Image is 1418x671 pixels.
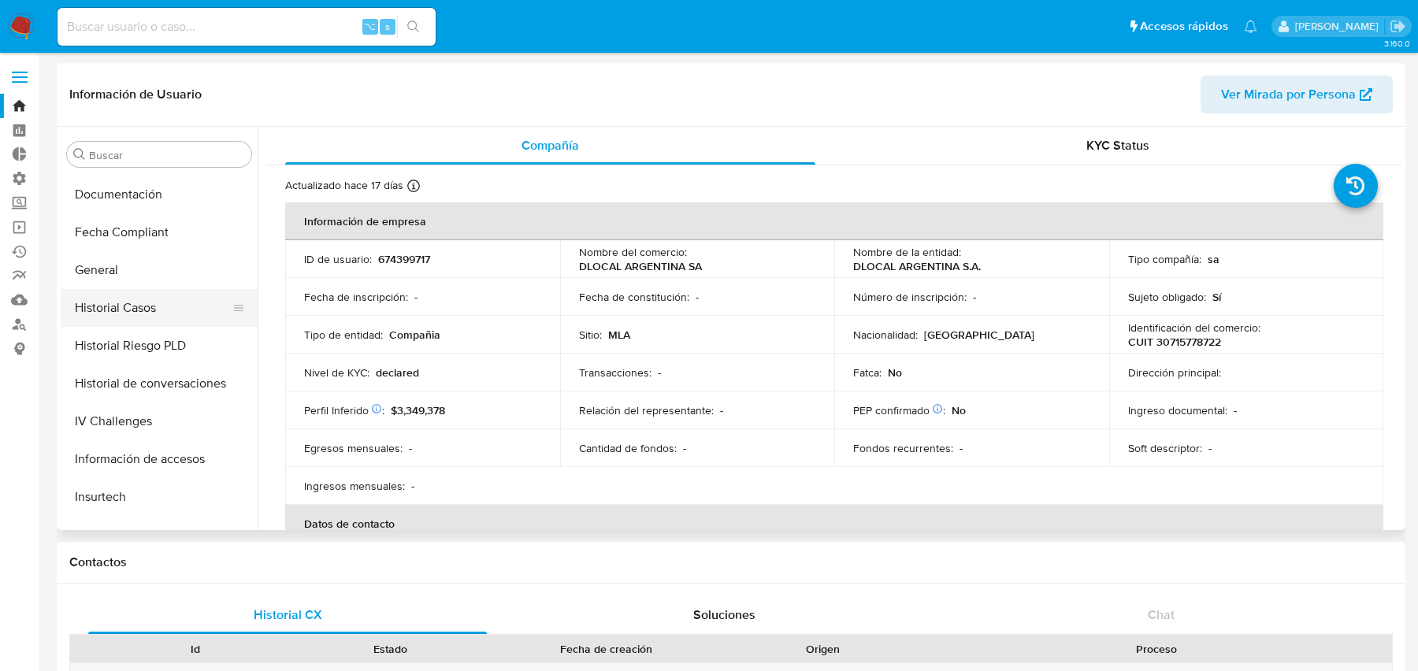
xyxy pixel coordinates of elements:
p: Nacionalidad : [853,328,918,342]
span: Chat [1148,606,1175,624]
span: Historial CX [254,606,322,624]
span: KYC Status [1086,136,1149,154]
h1: Contactos [69,554,1393,570]
p: 674399717 [378,252,430,266]
p: Sí [1212,290,1221,304]
p: Fatca : [853,365,882,380]
span: Compañía [522,136,579,154]
span: Ver Mirada por Persona [1221,76,1356,113]
p: - [1208,441,1212,455]
p: Tipo de entidad : [304,328,383,342]
p: Ingresos mensuales : [304,479,405,493]
button: Documentación [61,176,258,213]
p: Cantidad de fondos : [579,441,677,455]
p: No [888,365,902,380]
button: Historial Casos [61,289,245,327]
h1: Información de Usuario [69,87,202,102]
button: Inversiones [61,516,258,554]
p: Identificación del comercio : [1128,321,1260,335]
p: Actualizado hace 17 días [285,178,403,193]
p: Tipo compañía : [1128,252,1201,266]
p: Número de inscripción : [853,290,967,304]
p: Ingreso documental : [1128,403,1227,417]
p: Perfil Inferido : [304,403,384,417]
p: - [414,290,418,304]
button: Historial Riesgo PLD [61,327,258,365]
button: search-icon [397,16,429,38]
div: Id [109,641,281,657]
button: Información de accesos [61,440,258,478]
p: Fecha de inscripción : [304,290,408,304]
span: ⌥ [364,19,376,34]
p: - [683,441,686,455]
p: Sujeto obligado : [1128,290,1206,304]
th: Datos de contacto [285,505,1383,543]
div: Fecha de creación [499,641,715,657]
div: Estado [303,641,476,657]
a: Notificaciones [1244,20,1257,33]
p: Soft descriptor : [1128,441,1202,455]
p: Egresos mensuales : [304,441,403,455]
p: - [720,403,723,417]
p: juan.calo@mercadolibre.com [1295,19,1384,34]
p: Sitio : [579,328,602,342]
span: s [385,19,390,34]
p: - [960,441,963,455]
p: - [409,441,412,455]
p: - [1234,403,1237,417]
span: Accesos rápidos [1140,18,1228,35]
p: Fecha de constitución : [579,290,689,304]
p: DLOCAL ARGENTINA SA [579,259,702,273]
p: Transacciones : [579,365,651,380]
p: - [411,479,414,493]
span: Soluciones [693,606,755,624]
p: - [973,290,976,304]
button: Fecha Compliant [61,213,258,251]
button: Insurtech [61,478,258,516]
p: - [696,290,699,304]
a: Salir [1390,18,1406,35]
input: Buscar usuario o caso... [58,17,436,37]
p: Fondos recurrentes : [853,441,953,455]
p: declared [376,365,419,380]
p: Dirección principal : [1128,365,1221,380]
p: No [952,403,966,417]
p: ID de usuario : [304,252,372,266]
div: Proceso [931,641,1381,657]
span: $3,349,378 [391,402,445,418]
p: sa [1208,252,1219,266]
input: Buscar [89,148,245,162]
p: Nombre de la entidad : [853,245,961,259]
p: - [658,365,661,380]
button: IV Challenges [61,402,258,440]
p: PEP confirmado : [853,403,945,417]
p: CUIT 30715778722 [1128,335,1221,349]
button: Historial de conversaciones [61,365,258,402]
button: Buscar [73,148,86,161]
th: Información de empresa [285,202,1383,240]
p: Nombre del comercio : [579,245,687,259]
p: Compañia [389,328,440,342]
p: MLA [608,328,630,342]
div: Origen [737,641,909,657]
button: General [61,251,258,289]
p: Nivel de KYC : [304,365,369,380]
p: DLOCAL ARGENTINA S.A. [853,259,981,273]
p: Relación del representante : [579,403,714,417]
button: Ver Mirada por Persona [1201,76,1393,113]
p: [GEOGRAPHIC_DATA] [924,328,1034,342]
